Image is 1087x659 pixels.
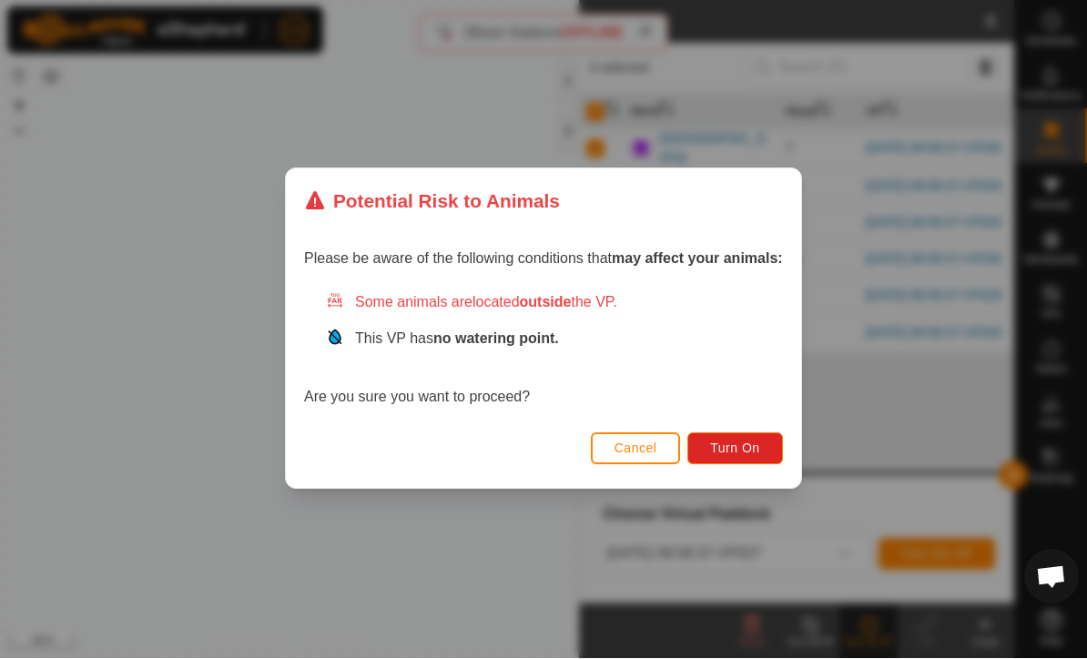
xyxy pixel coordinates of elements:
[612,252,783,268] strong: may affect your animals:
[433,332,559,348] strong: no watering point.
[472,296,617,311] span: located the VP.
[615,442,657,457] span: Cancel
[520,296,572,311] strong: outside
[355,332,559,348] span: This VP has
[326,293,783,315] div: Some animals are
[304,188,560,216] div: Potential Risk to Animals
[304,293,783,410] div: Are you sure you want to proceed?
[688,433,783,465] button: Turn On
[1024,550,1079,604] div: Open chat
[304,252,783,268] span: Please be aware of the following conditions that
[591,433,681,465] button: Cancel
[711,442,760,457] span: Turn On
